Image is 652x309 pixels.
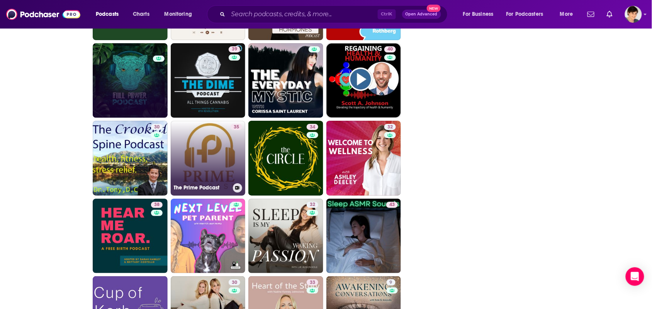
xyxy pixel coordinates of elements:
a: Show notifications dropdown [604,8,616,21]
a: 32 [307,202,318,208]
span: 39 [232,46,237,53]
button: Show profile menu [625,6,642,23]
a: 0 [93,43,168,118]
a: 43 [326,199,401,274]
button: open menu [458,8,503,20]
span: 33 [310,279,315,287]
a: 30 [93,121,168,196]
a: 38 [93,199,168,274]
div: Open Intercom Messenger [626,267,644,286]
button: open menu [159,8,202,20]
span: 40 [387,46,393,53]
span: 32 [310,201,315,209]
a: 32 [248,199,323,274]
a: 40 [326,43,401,118]
span: For Business [463,9,494,20]
a: 39 [171,43,246,118]
input: Search podcasts, credits, & more... [228,8,378,20]
a: 38 [151,202,163,208]
a: 30 [151,124,163,130]
span: 32 [387,123,393,131]
span: 34 [310,123,315,131]
a: 33 [307,279,318,285]
span: 9 [390,279,392,287]
span: Logged in as bethwouldknow [625,6,642,23]
a: 34 [248,121,323,196]
img: Podchaser - Follow, Share and Rate Podcasts [6,7,80,22]
a: Show notifications dropdown [584,8,598,21]
span: 38 [154,201,160,209]
span: Monitoring [165,9,192,20]
a: 40 [384,46,396,52]
a: 43 [386,202,398,208]
span: For Podcasters [506,9,543,20]
button: open menu [90,8,129,20]
button: Open AdvancedNew [402,10,441,19]
a: 35 [231,124,242,130]
span: 43 [389,201,395,209]
button: open menu [501,8,555,20]
span: Ctrl K [378,9,396,19]
span: Charts [133,9,149,20]
a: 34 [307,124,318,130]
div: 0 [153,46,165,115]
div: Search podcasts, credits, & more... [214,5,455,23]
img: User Profile [625,6,642,23]
span: Podcasts [96,9,119,20]
span: More [560,9,573,20]
a: Charts [128,8,154,20]
a: 32 [326,121,401,196]
button: open menu [555,8,583,20]
h3: The Prime Podcast [174,184,230,191]
span: New [427,5,441,12]
span: 35 [234,123,239,131]
span: Open Advanced [406,12,438,16]
a: 39 [229,46,240,52]
span: 30 [154,123,160,131]
a: 35The Prime Podcast [171,121,246,196]
a: 32 [384,124,396,130]
a: 30 [229,279,240,285]
span: 30 [232,279,237,287]
a: 9 [387,279,396,285]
